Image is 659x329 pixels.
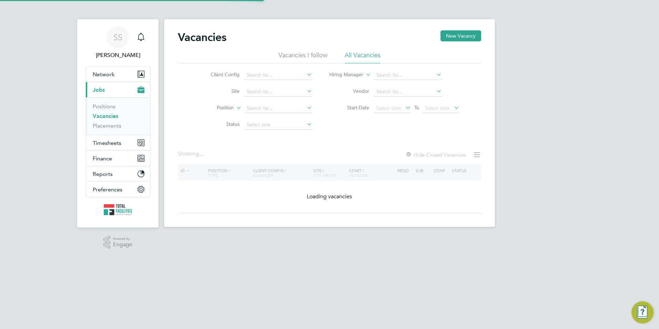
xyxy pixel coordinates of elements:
[93,140,121,146] span: Timesheets
[93,155,112,162] span: Finance
[244,103,312,113] input: Search for...
[345,51,381,63] li: All Vacancies
[178,150,205,158] div: Showing
[374,70,442,80] input: Search for...
[412,103,421,112] span: To
[93,122,121,129] a: Placements
[113,33,122,42] span: SS
[85,204,150,215] a: Go to home page
[93,186,122,193] span: Preferences
[324,71,363,78] label: Hiring Manager
[329,104,369,111] label: Start Date
[244,87,312,97] input: Search for...
[194,104,234,111] label: Position
[376,105,401,111] span: Select date
[329,88,369,94] label: Vendor
[200,121,240,127] label: Status
[93,171,113,177] span: Reports
[244,70,312,80] input: Search for...
[93,103,115,110] a: Positions
[86,67,150,82] button: Network
[178,30,226,44] h2: Vacancies
[85,26,150,59] a: SS[PERSON_NAME]
[631,301,653,323] button: Engage Resource Center
[93,87,105,93] span: Jobs
[425,105,450,111] span: Select date
[104,204,132,215] img: tfrecruitment-logo-retina.png
[374,87,442,97] input: Search for...
[278,51,327,63] li: Vacancies I follow
[113,242,132,248] span: Engage
[113,236,132,242] span: Powered by
[86,82,150,97] button: Jobs
[199,150,203,157] span: ...
[86,135,150,150] button: Timesheets
[440,30,481,41] button: New Vacancy
[86,97,150,135] div: Jobs
[244,120,312,130] input: Select one
[200,88,240,94] label: Site
[200,71,240,78] label: Client Config
[86,182,150,197] button: Preferences
[103,236,133,249] a: Powered byEngage
[77,19,159,228] nav: Main navigation
[85,51,150,59] span: Sam Skinner
[93,71,114,78] span: Network
[93,113,118,119] a: Vacancies
[86,166,150,181] button: Reports
[405,151,466,158] label: Hide Closed Vacancies
[86,151,150,166] button: Finance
